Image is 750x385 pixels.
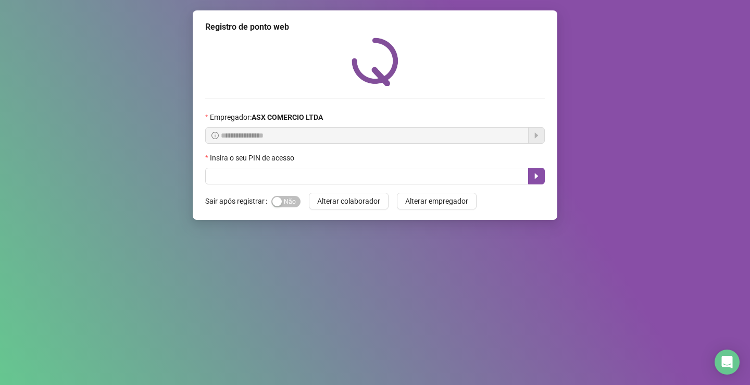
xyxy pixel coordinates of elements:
span: Empregador : [210,111,323,123]
strong: ASX COMERCIO LTDA [252,113,323,121]
span: Alterar colaborador [317,195,380,207]
span: info-circle [211,132,219,139]
span: Alterar empregador [405,195,468,207]
button: Alterar colaborador [309,193,389,209]
div: Open Intercom Messenger [715,350,740,375]
div: Registro de ponto web [205,21,545,33]
label: Sair após registrar [205,193,271,209]
button: Alterar empregador [397,193,477,209]
img: QRPoint [352,38,398,86]
span: caret-right [532,172,541,180]
label: Insira o seu PIN de acesso [205,152,301,164]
